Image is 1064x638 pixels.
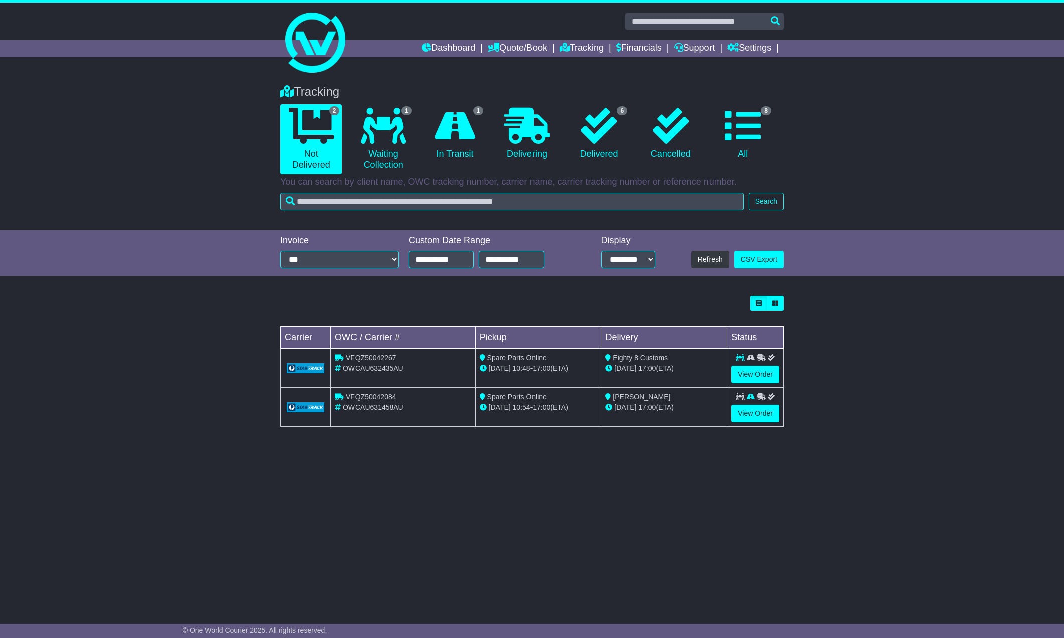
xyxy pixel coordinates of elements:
a: CSV Export [734,251,784,268]
a: Support [674,40,715,57]
span: OWCAU632435AU [343,364,403,372]
a: 2 Not Delivered [280,104,342,174]
a: Quote/Book [488,40,547,57]
a: 1 In Transit [424,104,486,164]
img: GetCarrierServiceLogo [287,402,324,412]
td: OWC / Carrier # [331,327,476,349]
span: [DATE] [489,403,511,411]
a: Tracking [560,40,604,57]
span: 10:54 [513,403,530,411]
a: 8 All [712,104,774,164]
div: - (ETA) [480,363,597,374]
span: Eighty 8 Customs [613,354,668,362]
a: View Order [731,366,779,383]
td: Delivery [601,327,727,349]
span: [DATE] [489,364,511,372]
div: - (ETA) [480,402,597,413]
td: Carrier [281,327,331,349]
td: Status [727,327,784,349]
div: (ETA) [605,402,723,413]
span: Spare Parts Online [487,354,547,362]
span: 8 [761,106,771,115]
a: Delivering [496,104,558,164]
span: [PERSON_NAME] [613,393,670,401]
span: Spare Parts Online [487,393,547,401]
td: Pickup [475,327,601,349]
button: Search [749,193,784,210]
div: Tracking [275,85,789,99]
a: Settings [727,40,771,57]
span: 2 [329,106,340,115]
span: OWCAU631458AU [343,403,403,411]
span: [DATE] [614,403,636,411]
span: 17:00 [533,403,550,411]
span: 6 [617,106,627,115]
span: 17:00 [638,364,656,372]
span: VFQZ50042084 [346,393,396,401]
a: Cancelled [640,104,701,164]
span: 17:00 [638,403,656,411]
div: Display [601,235,655,246]
div: Custom Date Range [409,235,570,246]
a: 1 Waiting Collection [352,104,414,174]
p: You can search by client name, OWC tracking number, carrier name, carrier tracking number or refe... [280,177,784,188]
span: [DATE] [614,364,636,372]
div: (ETA) [605,363,723,374]
span: 1 [401,106,412,115]
a: View Order [731,405,779,422]
span: VFQZ50042267 [346,354,396,362]
span: 1 [473,106,484,115]
a: 6 Delivered [568,104,630,164]
span: 10:48 [513,364,530,372]
span: 17:00 [533,364,550,372]
a: Dashboard [422,40,475,57]
button: Refresh [691,251,729,268]
div: Invoice [280,235,399,246]
a: Financials [616,40,662,57]
span: © One World Courier 2025. All rights reserved. [183,626,327,634]
img: GetCarrierServiceLogo [287,363,324,373]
